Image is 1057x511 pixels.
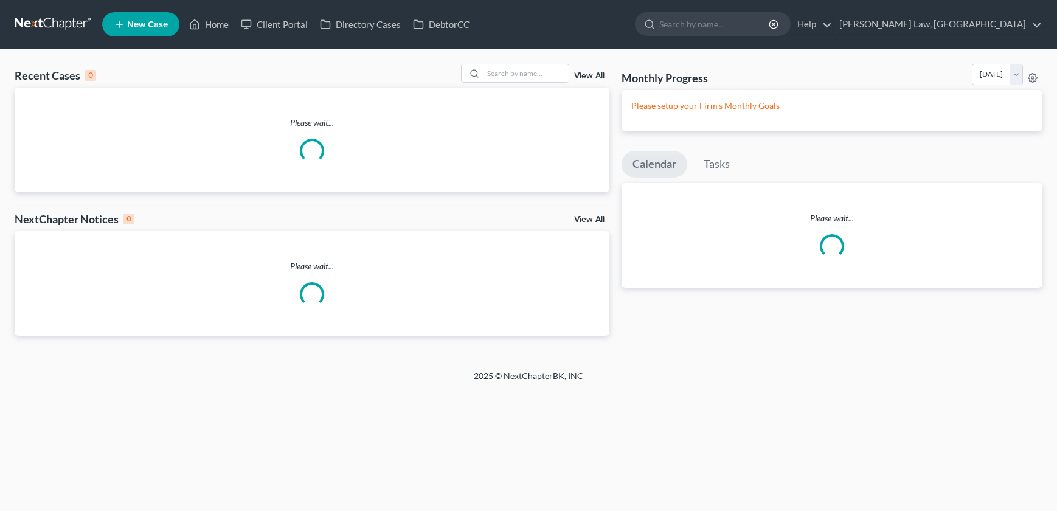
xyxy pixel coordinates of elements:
[85,70,96,81] div: 0
[791,13,832,35] a: Help
[693,151,741,178] a: Tasks
[622,71,708,85] h3: Monthly Progress
[483,64,569,82] input: Search by name...
[127,20,168,29] span: New Case
[622,212,1043,224] p: Please wait...
[622,151,687,178] a: Calendar
[15,117,609,129] p: Please wait...
[15,260,609,273] p: Please wait...
[15,212,134,226] div: NextChapter Notices
[659,13,771,35] input: Search by name...
[574,215,605,224] a: View All
[235,13,314,35] a: Client Portal
[15,68,96,83] div: Recent Cases
[182,370,875,392] div: 2025 © NextChapterBK, INC
[833,13,1042,35] a: [PERSON_NAME] Law, [GEOGRAPHIC_DATA]
[574,72,605,80] a: View All
[407,13,476,35] a: DebtorCC
[631,100,1033,112] p: Please setup your Firm's Monthly Goals
[183,13,235,35] a: Home
[314,13,407,35] a: Directory Cases
[123,214,134,224] div: 0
